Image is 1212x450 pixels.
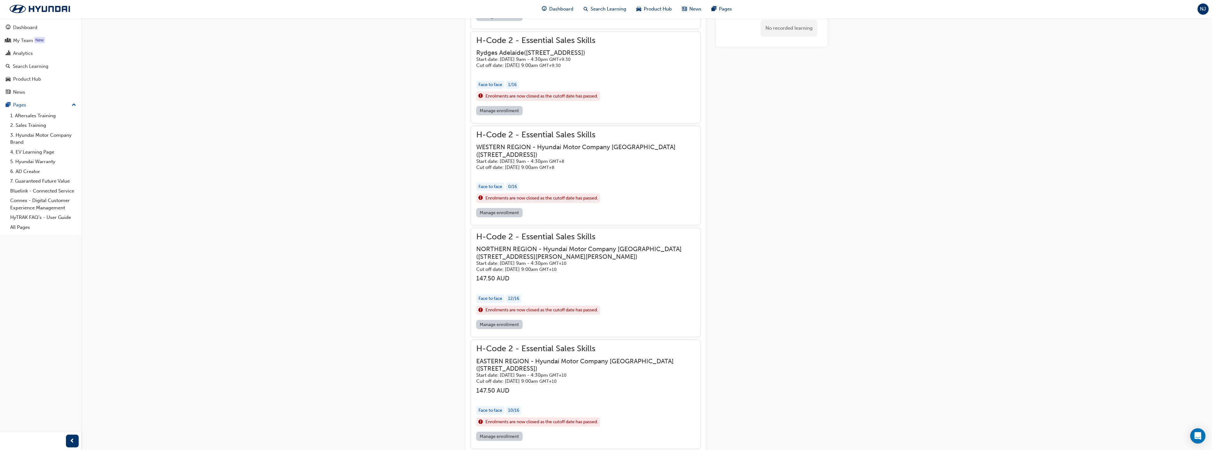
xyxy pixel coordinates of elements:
[542,5,547,13] span: guage-icon
[476,372,685,378] h5: Start date: [DATE] 9am - 4:30pm
[476,37,695,118] button: H-Code 2 - Essential Sales SkillsRydges Adelaide([STREET_ADDRESS])Start date: [DATE] 9am - 4:30pm...
[13,101,26,109] div: Pages
[506,294,521,303] div: 12 / 16
[476,358,685,373] h3: EASTERN REGION - Hyundai Motor Company [GEOGRAPHIC_DATA] ( [STREET_ADDRESS] )
[485,307,598,314] span: Enrolments are now closed as the cutoff date has passed.
[476,378,685,384] h5: Cut off date: [DATE] 9:00am
[591,5,627,13] span: Search Learning
[8,213,79,222] a: HyTRAK FAQ's - User Guide
[478,418,483,426] span: exclaim-icon
[476,143,685,158] h3: WESTERN REGION - Hyundai Motor Company [GEOGRAPHIC_DATA] ( [STREET_ADDRESS] )
[476,106,523,115] a: Manage enrollment
[476,233,695,241] span: H-Code 2 - Essential Sales Skills
[485,195,598,202] span: Enrolments are now closed as the cutoff date has passed.
[476,49,591,56] h3: Rydges Adelaide ( [STREET_ADDRESS] )
[476,183,505,191] div: Face to face
[637,5,642,13] span: car-icon
[1198,4,1209,15] button: NJ
[6,51,11,56] span: chart-icon
[506,81,519,89] div: 1 / 16
[476,56,591,62] h5: Start date: [DATE] 9am - 4:30pm
[476,131,695,220] button: H-Code 2 - Essential Sales SkillsWESTERN REGION - Hyundai Motor Company [GEOGRAPHIC_DATA]([STREET...
[476,432,523,441] a: Manage enrollment
[712,5,717,13] span: pages-icon
[6,64,10,69] span: search-icon
[8,222,79,232] a: All Pages
[13,76,41,83] div: Product Hub
[476,245,685,260] h3: NORTHERN REGION - Hyundai Motor Company [GEOGRAPHIC_DATA] ( [STREET_ADDRESS][PERSON_NAME][PERSON_...
[3,2,76,16] img: Trak
[6,38,11,44] span: people-icon
[3,61,79,72] a: Search Learning
[476,275,695,282] h3: 147.50 AUD
[8,157,79,167] a: 5. Hyundai Warranty
[476,406,505,415] div: Face to face
[1190,428,1206,444] div: Open Intercom Messenger
[478,194,483,202] span: exclaim-icon
[8,130,79,147] a: 3. Hyundai Motor Company Brand
[70,437,75,445] span: prev-icon
[761,20,817,37] div: No recorded learning
[682,5,687,13] span: news-icon
[478,92,483,100] span: exclaim-icon
[506,406,521,415] div: 10 / 16
[8,167,79,177] a: 6. AD Creator
[690,5,702,13] span: News
[539,63,561,68] span: Australian Central Standard Time GMT+9:30
[476,320,523,329] a: Manage enrollment
[707,3,737,16] a: pages-iconPages
[677,3,707,16] a: news-iconNews
[719,5,732,13] span: Pages
[8,196,79,213] a: Connex - Digital Customer Experience Management
[13,63,48,70] div: Search Learning
[3,47,79,59] a: Analytics
[6,102,11,108] span: pages-icon
[8,186,79,196] a: Bluelink - Connected Service
[476,131,695,139] span: H-Code 2 - Essential Sales Skills
[3,99,79,111] button: Pages
[1200,5,1206,13] span: NJ
[537,3,579,16] a: guage-iconDashboard
[539,267,556,272] span: Australian Eastern Standard Time GMT+10
[579,3,632,16] a: search-iconSearch Learning
[539,379,556,384] span: Australian Eastern Standard Time GMT+10
[3,73,79,85] a: Product Hub
[13,50,33,57] div: Analytics
[476,158,685,164] h5: Start date: [DATE] 9am - 4:30pm
[549,159,564,164] span: Australian Western Standard Time GMT+8
[632,3,677,16] a: car-iconProduct Hub
[476,233,695,332] button: H-Code 2 - Essential Sales SkillsNORTHERN REGION - Hyundai Motor Company [GEOGRAPHIC_DATA]([STREE...
[72,101,76,109] span: up-icon
[584,5,588,13] span: search-icon
[13,37,33,44] div: My Team
[8,147,79,157] a: 4. EV Learning Page
[476,62,591,69] h5: Cut off date: [DATE] 9:00am
[6,25,11,31] span: guage-icon
[8,120,79,130] a: 2. Sales Training
[476,164,685,171] h5: Cut off date: [DATE] 9:00am
[539,165,554,170] span: Australian Western Standard Time GMT+8
[476,260,685,266] h5: Start date: [DATE] 9am - 4:30pm
[6,90,11,95] span: news-icon
[476,81,505,89] div: Face to face
[506,183,519,191] div: 0 / 16
[3,35,79,47] a: My Team
[6,76,11,82] span: car-icon
[478,306,483,315] span: exclaim-icon
[3,22,79,33] a: Dashboard
[13,89,25,96] div: News
[13,24,37,31] div: Dashboard
[8,111,79,121] a: 1. Aftersales Training
[476,266,685,272] h5: Cut off date: [DATE] 9:00am
[549,5,574,13] span: Dashboard
[3,86,79,98] a: News
[485,418,598,426] span: Enrolments are now closed as the cutoff date has passed.
[8,176,79,186] a: 7. Guaranteed Future Value
[549,57,570,62] span: Australian Central Standard Time GMT+9:30
[476,37,601,44] span: H-Code 2 - Essential Sales Skills
[549,261,566,266] span: Australian Eastern Standard Time GMT+10
[3,20,79,99] button: DashboardMy TeamAnalyticsSearch LearningProduct HubNews
[476,387,695,394] h3: 147.50 AUD
[485,93,598,100] span: Enrolments are now closed as the cutoff date has passed.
